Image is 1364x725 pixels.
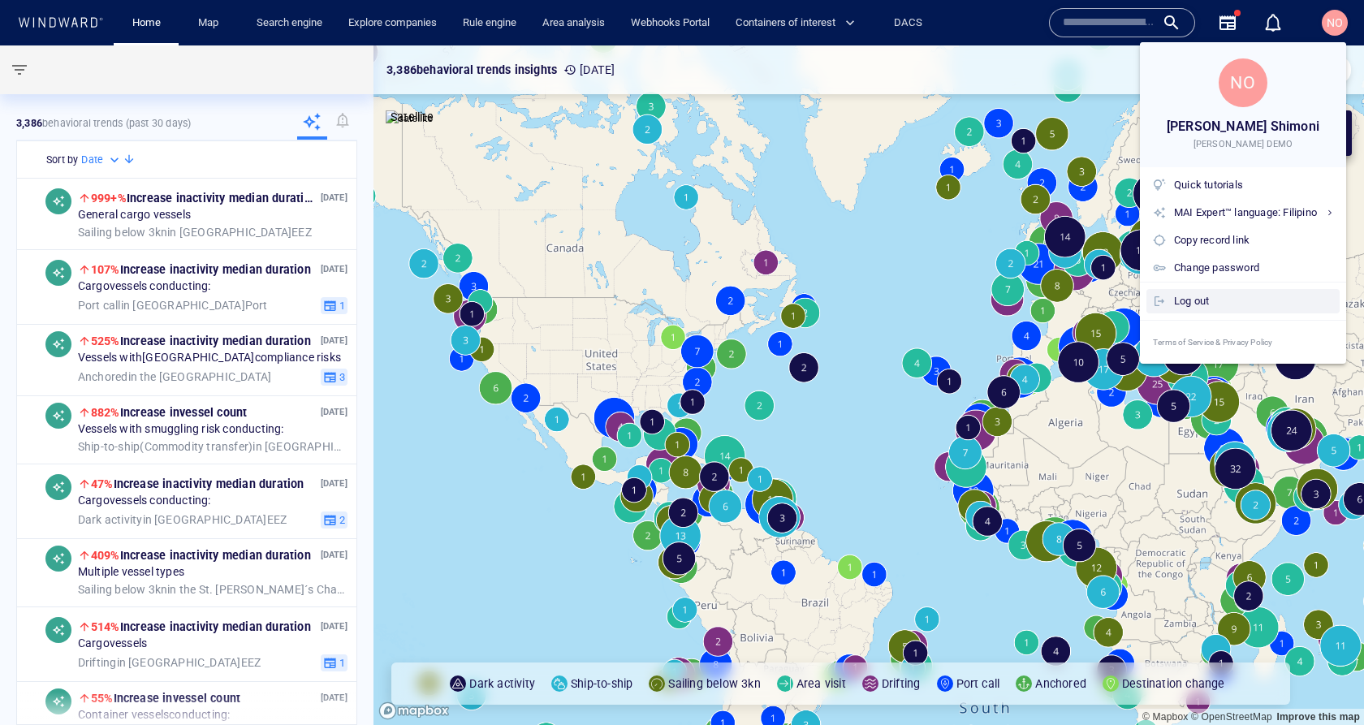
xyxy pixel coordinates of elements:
div: Log out [1174,292,1333,310]
div: Quick tutorials [1174,176,1333,194]
div: Copy record link [1174,231,1333,249]
a: Terms of Service & Privacy Policy [1140,321,1346,364]
span: [PERSON_NAME] DEMO [1193,138,1293,151]
div: Change password [1174,259,1333,277]
div: MAI Expert™ language: Filipino [1174,204,1333,222]
iframe: Chat [1295,652,1352,713]
span: NO [1230,72,1256,93]
span: [PERSON_NAME] Shimoni [1167,115,1319,138]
